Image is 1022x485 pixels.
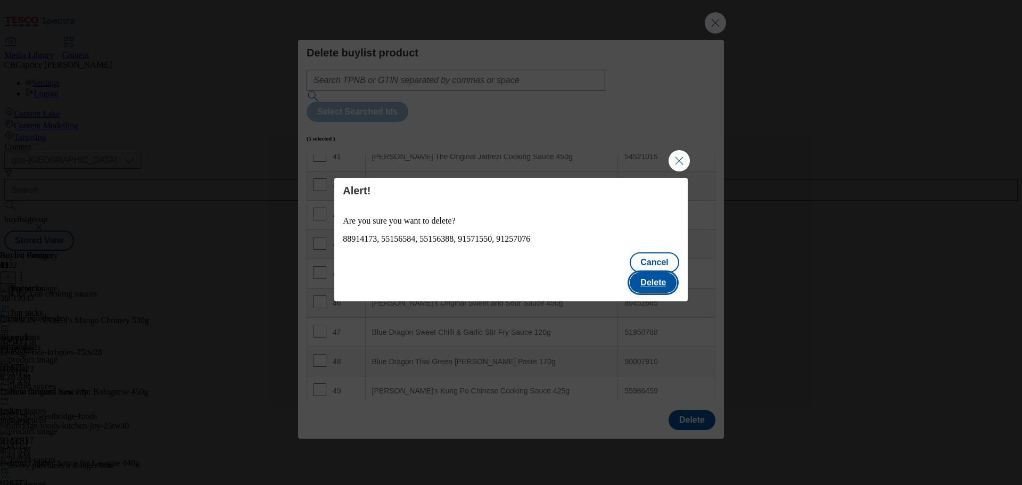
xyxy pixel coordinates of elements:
button: Cancel [630,252,679,273]
p: Are you sure you want to delete? [343,216,679,226]
div: 88914173, 55156584, 55156388, 91571550, 91257076 [343,234,679,244]
button: Close Modal [669,150,690,171]
h4: Alert! [343,184,679,197]
button: Delete [630,273,677,293]
div: Modal [334,178,688,301]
